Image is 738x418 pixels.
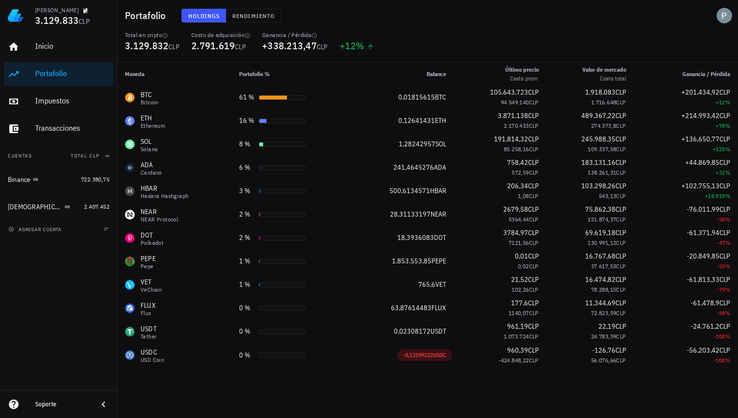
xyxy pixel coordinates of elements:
[591,262,616,270] span: 37.617,53
[79,17,90,26] span: CLP
[232,12,275,20] span: Rendimiento
[615,205,626,214] span: CLP
[10,226,61,233] span: agregar cuenta
[349,62,453,86] th: Balance: Sin ordenar. Pulse para ordenar de forma ascendente.
[518,192,529,199] span: 1,08
[681,88,719,97] span: +201.434,92
[191,39,235,52] span: 2.791.619
[507,158,528,167] span: 758,42
[141,287,162,293] div: VeChain
[528,88,539,97] span: CLP
[642,191,730,201] div: +18.919
[226,9,281,22] button: Rendimiento
[125,116,135,126] div: ETH-icon
[81,176,109,183] span: 722.380,75
[141,310,156,316] div: Flux
[642,121,730,131] div: +78
[642,144,730,154] div: +125
[591,122,616,129] span: 274.373,8
[615,158,626,167] span: CLP
[642,356,730,365] div: -100
[394,327,430,336] span: 0,02308172
[501,99,529,106] span: 94.549.140
[719,275,730,284] span: CLP
[141,217,178,222] div: NEAR Protocol
[141,90,159,100] div: BTC
[141,230,164,240] div: DOT
[585,299,615,307] span: 11.344,69
[35,96,109,105] div: Impuestos
[528,111,539,120] span: CLP
[35,6,79,14] div: [PERSON_NAME]
[591,333,616,340] span: 24.783,39
[725,216,730,223] span: %
[8,176,31,184] div: Binance
[616,333,626,340] span: CLP
[393,163,434,172] span: 241,4645276
[615,181,626,190] span: CLP
[616,309,626,317] span: CLP
[182,9,226,22] button: Holdings
[528,158,539,167] span: CLP
[682,70,730,78] span: Ganancia / Pérdida
[585,275,615,284] span: 16.474,82
[529,192,539,199] span: CLP
[529,99,539,106] span: CLP
[498,357,529,364] span: -424.848,22
[687,275,719,284] span: -61.813,33
[642,168,730,178] div: +32
[687,346,719,355] span: -56.203,42
[427,70,446,78] span: Balance
[616,122,626,129] span: CLP
[434,233,446,242] span: DOT
[588,145,616,153] span: 109.337,58
[141,277,162,287] div: VET
[528,275,539,284] span: CLP
[725,192,730,199] span: %
[141,324,157,334] div: USDT
[528,346,539,355] span: CLP
[529,286,539,293] span: CLP
[616,262,626,270] span: CLP
[581,135,615,143] span: 245.988,35
[591,309,616,317] span: 72.823,59
[125,350,135,360] div: USDC-icon
[511,299,528,307] span: 177,6
[507,346,528,355] span: 960,39
[125,303,135,313] div: FLUX-icon
[581,181,615,190] span: 103.298,26
[141,137,158,146] div: SOL
[719,88,730,97] span: CLP
[615,88,626,97] span: CLP
[125,8,170,23] h1: Portafolio
[529,309,539,317] span: CLP
[8,8,23,23] img: LedgiFi
[717,8,732,23] div: avatar
[125,163,135,173] div: ADA-icon
[685,158,719,167] span: +44.869,85
[588,216,616,223] span: 151.874,37
[4,144,113,168] button: CuentasTotal CLP
[528,135,539,143] span: CLP
[125,257,135,266] div: PEPE-icon
[505,65,539,74] div: Último precio
[35,69,109,78] div: Portafolio
[435,93,446,101] span: BTC
[390,210,430,219] span: 28,31133197
[725,357,730,364] span: %
[528,205,539,214] span: CLP
[430,210,446,219] span: NEAR
[125,93,135,102] div: BTC-icon
[435,139,446,148] span: SOL
[615,228,626,237] span: CLP
[239,92,255,102] div: 61 %
[582,74,626,83] div: Costo total
[642,332,730,341] div: -100
[616,286,626,293] span: CLP
[588,239,616,246] span: 130.991,12
[725,169,730,176] span: %
[4,35,113,59] a: Inicio
[403,351,433,358] span: -0,13199222
[125,233,135,243] div: DOT-icon
[591,99,616,106] span: 1.716.648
